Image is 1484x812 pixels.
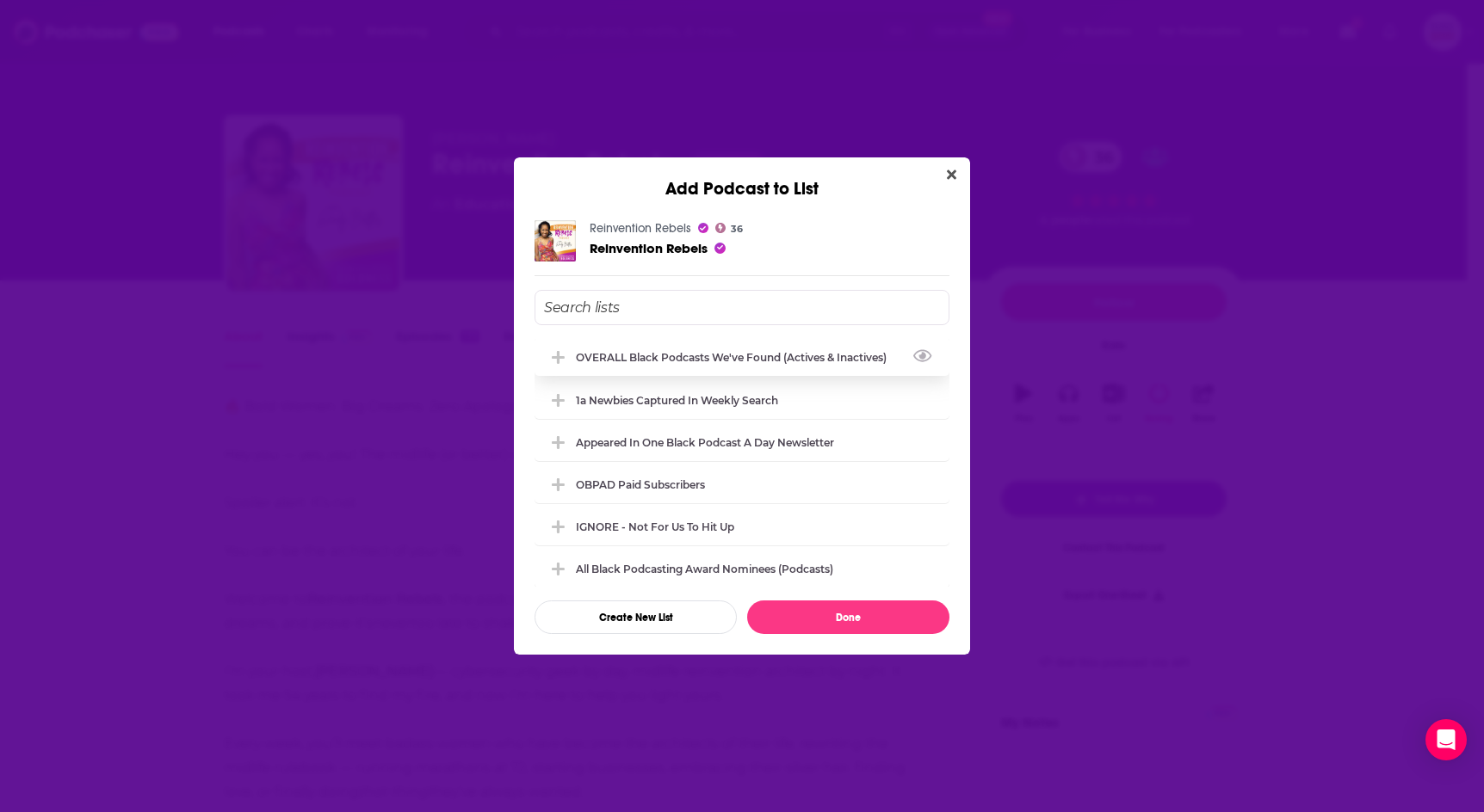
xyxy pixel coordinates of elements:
div: Open Intercom Messenger [1425,719,1467,760]
a: Reinvention Rebels [590,221,691,236]
input: Search lists [535,290,949,325]
div: Add Podcast To List [535,290,949,634]
div: IGNORE - not for us to hit up [576,520,734,533]
a: 36 [715,223,743,233]
div: Add Podcast to List [514,157,970,200]
div: OVERALL Black podcasts we've found (actives & inactives) [535,338,949,376]
div: OBPAD paid subscribers [535,465,949,503]
img: Reinvention Rebels [535,220,576,261]
button: Create New List [535,600,737,634]
button: Close [940,164,963,186]
div: OVERALL Black podcasts we've found (actives & inactives) [576,351,897,364]
a: Reinvention Rebels [590,240,708,256]
span: 36 [731,225,743,233]
div: All Black Podcasting Award nominees (podcasts) [535,550,949,587]
div: OBPAD paid subscribers [576,478,705,491]
div: 1a Newbies captured in weekly search [576,394,778,407]
div: Appeared in One Black podcast a day newsletter [576,436,834,449]
div: Appeared in One Black podcast a day newsletter [535,423,949,461]
button: Done [747,600,949,634]
div: IGNORE - not for us to hit up [535,507,949,545]
div: 1a Newbies captured in weekly search [535,381,949,419]
button: View Link [887,360,897,362]
div: All Black Podcasting Award nominees (podcasts) [576,563,833,575]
